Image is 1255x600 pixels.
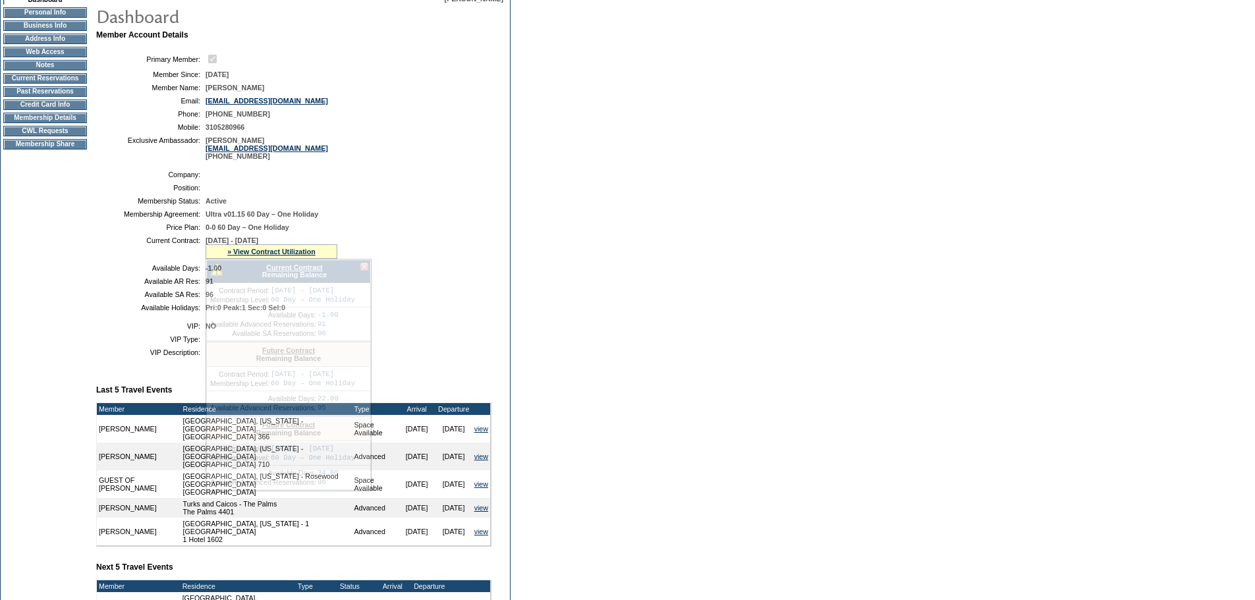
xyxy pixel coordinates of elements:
td: [DATE] [435,498,472,518]
td: Available Days: [210,395,316,402]
td: Available Days: [101,264,200,272]
td: VIP Description: [101,348,200,356]
td: Member Since: [101,70,200,78]
a: Current Contract [266,263,322,271]
td: Membership Level: [210,296,269,304]
td: Available SA Reservations: [210,329,316,337]
td: Available Advanced Reservations: [210,478,316,486]
a: view [474,452,488,460]
td: Mobile: [101,123,200,131]
b: Member Account Details [96,30,188,40]
td: CWL Requests [3,126,87,136]
td: [GEOGRAPHIC_DATA], [US_STATE] - [GEOGRAPHIC_DATA] [GEOGRAPHIC_DATA] 710 [181,443,352,470]
td: Contract Period: [210,370,269,378]
a: view [474,425,488,433]
td: Advanced [352,443,399,470]
span: Active [206,197,227,205]
span: [DATE] - [DATE] [206,236,258,244]
td: [PERSON_NAME] [97,518,181,545]
td: Company: [101,171,200,178]
td: Email: [101,97,200,105]
td: -1.00 [318,311,339,319]
td: Current Reservations [3,73,87,84]
td: VIP Type: [101,335,200,343]
td: [PERSON_NAME] [97,415,181,443]
td: [DATE] [399,470,435,498]
b: Next 5 Travel Events [96,562,173,572]
td: [DATE] [399,415,435,443]
td: 91 [318,320,339,328]
span: [PERSON_NAME] [PHONE_NUMBER] [206,136,328,160]
td: 60 Day – One Holiday [271,379,355,387]
td: Position: [101,184,200,192]
td: Credit Card Info [3,99,87,110]
td: [DATE] [399,518,435,545]
div: Remaining Balance [207,342,370,367]
img: There are insufficient days and/or tokens to cover this reservation [211,264,223,276]
td: Membership Agreement: [101,210,200,218]
a: view [474,480,488,488]
td: Advanced [352,498,399,518]
div: Remaining Balance [206,259,371,283]
td: Address Info [3,34,87,44]
td: Advanced [352,518,399,545]
td: Type [296,580,338,592]
td: Current Contract: [101,236,200,259]
td: Business Info [3,20,87,31]
td: Membership Level: [210,454,269,462]
td: Departure [435,403,472,415]
td: Price Plan: [101,223,200,231]
td: Contract Period: [210,286,269,294]
td: Space Available [352,470,399,498]
a: view [474,528,488,535]
td: Exclusive Ambassador: [101,136,200,160]
td: Space Available [352,415,399,443]
td: Residence [181,580,296,592]
td: Member [97,580,165,592]
td: 96 [318,478,339,486]
td: Notes [3,60,87,70]
img: pgTtlDashboard.gif [96,3,359,29]
span: [PERSON_NAME] [206,84,264,92]
td: 34.00 [318,469,339,477]
td: Member [97,403,181,415]
td: Primary Member: [101,53,200,65]
td: [DATE] - [DATE] [271,370,355,378]
td: Available SA Res: [101,290,200,298]
td: Member Name: [101,84,200,92]
td: Available Advanced Reservations: [210,320,316,328]
td: [GEOGRAPHIC_DATA], [US_STATE] - Rosewood [GEOGRAPHIC_DATA] [GEOGRAPHIC_DATA] [181,470,352,498]
td: [PERSON_NAME] [97,443,181,470]
span: [PHONE_NUMBER] [206,110,270,118]
a: Future Contract [262,346,315,354]
a: » View Contract Utilization [227,248,316,256]
td: [PERSON_NAME] [97,498,181,518]
td: Available Holidays: [101,304,200,312]
td: [GEOGRAPHIC_DATA], [US_STATE] - 1 [GEOGRAPHIC_DATA] 1 Hotel 1602 [181,518,352,545]
a: view [474,504,488,512]
td: [DATE] [399,443,435,470]
td: [DATE] [435,443,472,470]
td: Arrival [374,580,411,592]
a: [EMAIL_ADDRESS][DOMAIN_NAME] [206,97,328,105]
td: [DATE] [435,518,472,545]
td: [DATE] [435,470,472,498]
td: Arrival [399,403,435,415]
a: [EMAIL_ADDRESS][DOMAIN_NAME] [206,144,328,152]
td: 60 Day – One Holiday [271,296,355,304]
td: 96 [318,329,339,337]
td: [GEOGRAPHIC_DATA], [US_STATE] - [GEOGRAPHIC_DATA] [GEOGRAPHIC_DATA] 366 [181,415,352,443]
td: Membership Status: [101,197,200,205]
td: [DATE] - [DATE] [271,445,355,452]
td: 22.00 [318,395,339,402]
td: Contract Period: [210,445,269,452]
td: VIP: [101,322,200,330]
a: Future Contract [262,421,315,429]
td: Status [338,580,374,592]
span: [DATE] [206,70,229,78]
td: Available Days: [210,469,316,477]
span: 0-0 60 Day – One Holiday [206,223,289,231]
span: Ultra v01.15 60 Day – One Holiday [206,210,318,218]
b: Last 5 Travel Events [96,385,172,395]
td: Membership Details [3,113,87,123]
